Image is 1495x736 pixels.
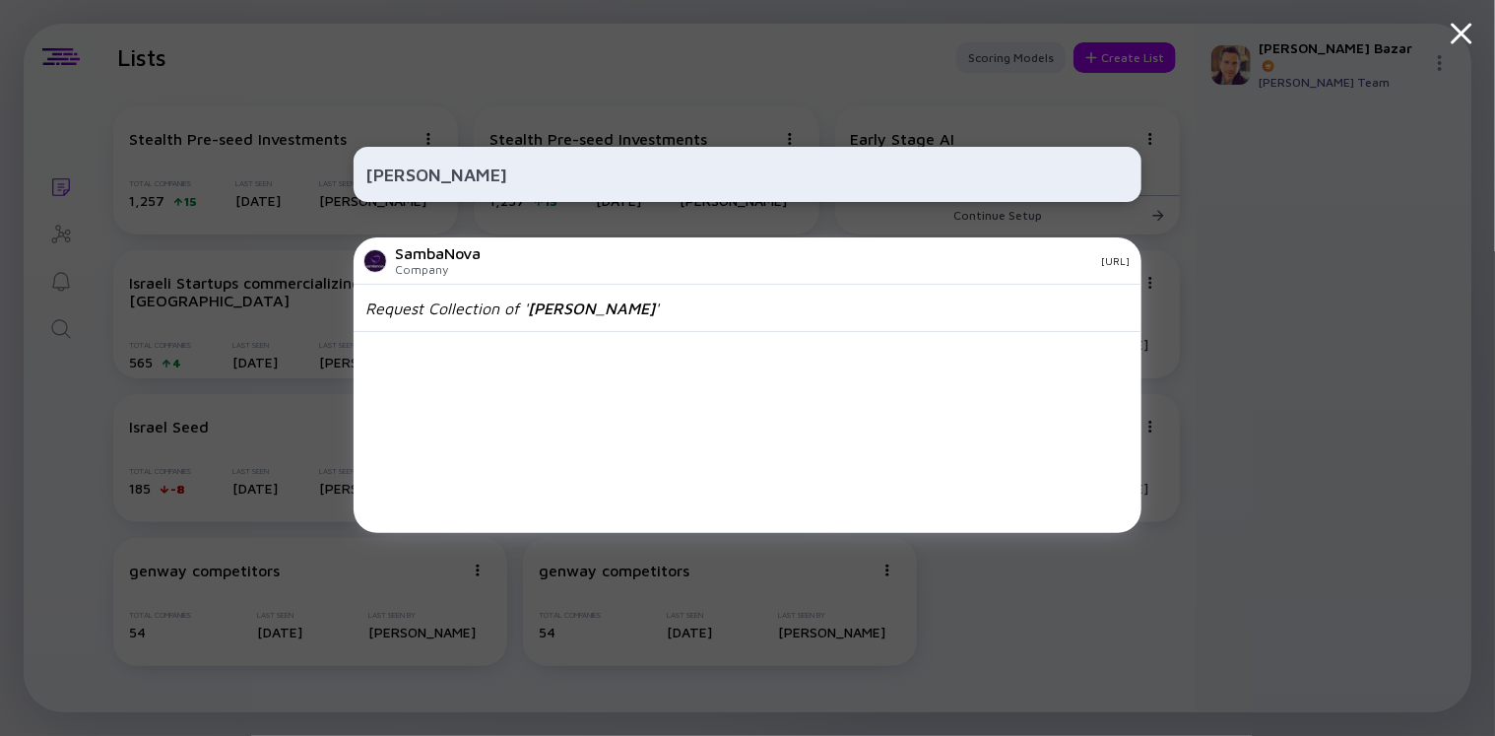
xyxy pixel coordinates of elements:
div: SambaNova [395,244,481,262]
input: Search Company or Investor... [365,157,1130,192]
span: [PERSON_NAME] [528,300,655,317]
div: Company [395,262,481,277]
div: Request Collection of ' ' [365,300,659,317]
div: [URL] [496,255,1130,267]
